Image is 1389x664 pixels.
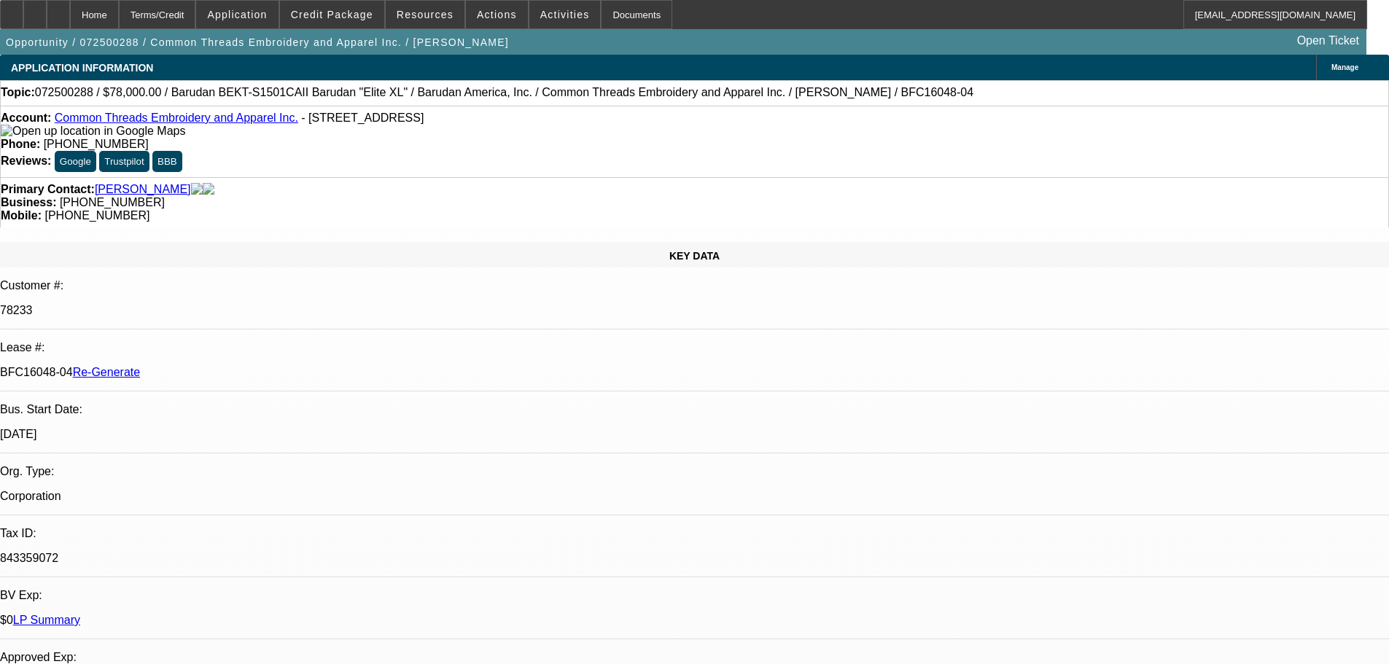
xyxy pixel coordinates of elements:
[44,138,149,150] span: [PHONE_NUMBER]
[152,151,182,172] button: BBB
[386,1,464,28] button: Resources
[55,112,298,124] a: Common Threads Embroidery and Apparel Inc.
[35,86,973,99] span: 072500288 / $78,000.00 / Barudan BEKT-S1501CAII Barudan "Elite XL" / Barudan America, Inc. / Comm...
[1,183,95,196] strong: Primary Contact:
[203,183,214,196] img: linkedin-icon.png
[529,1,601,28] button: Activities
[466,1,528,28] button: Actions
[301,112,424,124] span: - [STREET_ADDRESS]
[280,1,384,28] button: Credit Package
[191,183,203,196] img: facebook-icon.png
[1,125,185,137] a: View Google Maps
[196,1,278,28] button: Application
[1291,28,1365,53] a: Open Ticket
[291,9,373,20] span: Credit Package
[1,125,185,138] img: Open up location in Google Maps
[1,209,42,222] strong: Mobile:
[1,112,51,124] strong: Account:
[1,86,35,99] strong: Topic:
[477,9,517,20] span: Actions
[1,155,51,167] strong: Reviews:
[540,9,590,20] span: Activities
[207,9,267,20] span: Application
[6,36,509,48] span: Opportunity / 072500288 / Common Threads Embroidery and Apparel Inc. / [PERSON_NAME]
[60,196,165,208] span: [PHONE_NUMBER]
[55,151,96,172] button: Google
[73,366,141,378] a: Re-Generate
[95,183,191,196] a: [PERSON_NAME]
[13,614,80,626] a: LP Summary
[44,209,149,222] span: [PHONE_NUMBER]
[1331,63,1358,71] span: Manage
[669,250,720,262] span: KEY DATA
[397,9,454,20] span: Resources
[1,196,56,208] strong: Business:
[99,151,149,172] button: Trustpilot
[11,62,153,74] span: APPLICATION INFORMATION
[1,138,40,150] strong: Phone:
